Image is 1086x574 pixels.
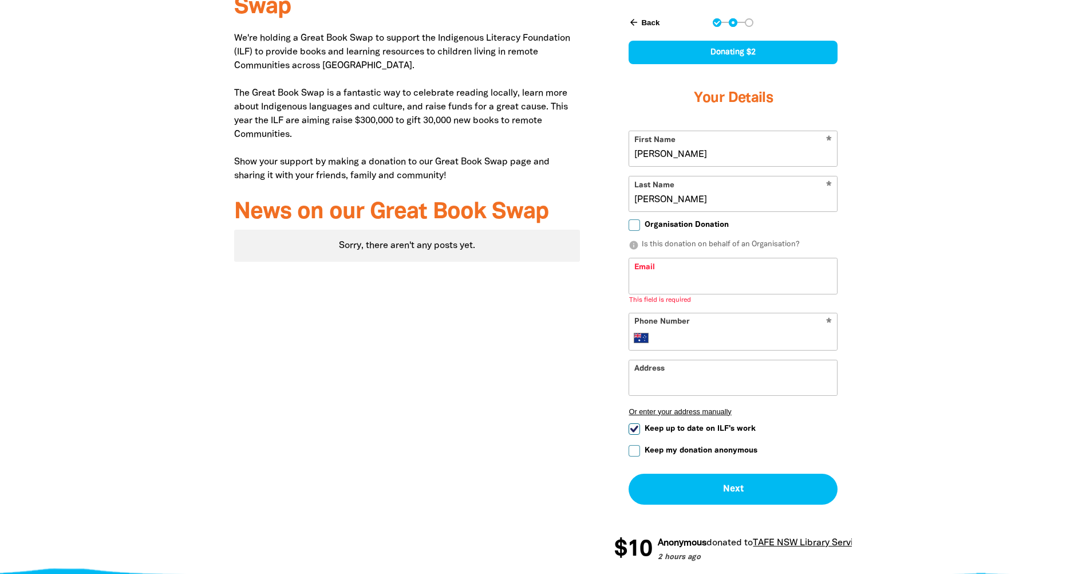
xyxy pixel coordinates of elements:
[234,32,580,183] p: We're holding a Great Book Swap to support the Indigenous Literacy Foundation (ILF) to provide bo...
[658,539,706,547] em: Anonymous
[645,219,729,230] span: Organisation Donation
[234,230,580,262] div: Paginated content
[729,18,737,27] button: Navigate to step 2 of 3 to enter your details
[753,539,868,547] a: TAFE NSW Library Services
[629,423,640,435] input: Keep up to date on ILF's work
[629,239,838,251] p: Is this donation on behalf of an Organisation?
[706,539,753,547] span: donated to
[624,13,664,32] button: Back
[629,17,639,27] i: arrow_back
[645,445,757,456] span: Keep my donation anonymous
[234,200,580,225] h3: News on our Great Book Swap
[234,230,580,262] div: Sorry, there aren't any posts yet.
[629,474,838,505] button: Next
[658,552,868,564] p: 2 hours ago
[826,318,832,329] i: Required
[614,538,652,561] span: $10
[629,407,838,416] button: Or enter your address manually
[745,18,753,27] button: Navigate to step 3 of 3 to enter your payment details
[629,76,838,121] h3: Your Details
[629,240,639,250] i: info
[629,41,838,64] div: Donating $2
[629,445,640,457] input: Keep my donation anonymous
[645,423,756,434] span: Keep up to date on ILF's work
[713,18,721,27] button: Navigate to step 1 of 3 to enter your donation amount
[629,219,640,231] input: Organisation Donation
[614,532,852,568] div: Donation stream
